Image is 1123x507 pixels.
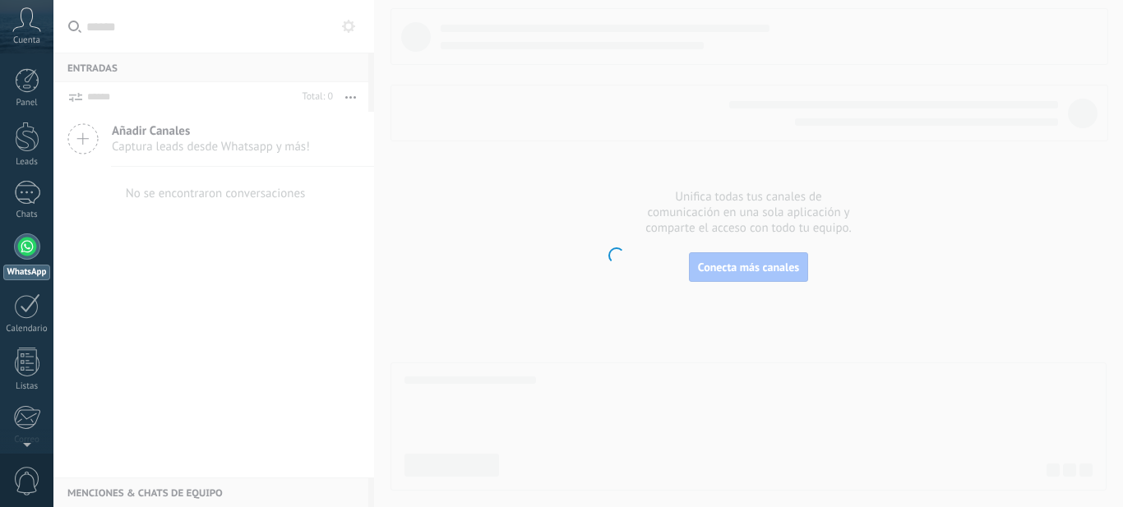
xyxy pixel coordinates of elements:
div: Panel [3,98,51,108]
div: Listas [3,381,51,392]
div: Leads [3,157,51,168]
div: WhatsApp [3,265,50,280]
span: Cuenta [13,35,40,46]
div: Calendario [3,324,51,334]
div: Chats [3,210,51,220]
